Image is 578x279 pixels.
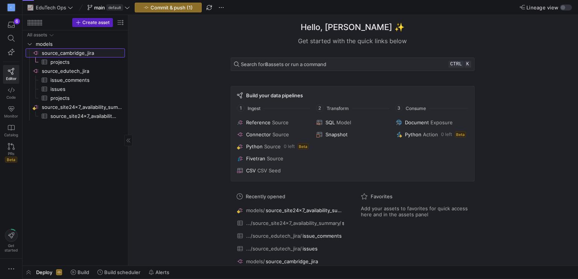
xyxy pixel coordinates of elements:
span: source_cambridge_jira [266,258,318,264]
span: source_site24x7_availability_summary​​​​​​​​ [42,103,124,112]
span: issues [303,246,318,252]
div: Press SPACE to select this row. [26,66,125,75]
a: projects​​​​​​​​​ [26,94,125,103]
div: Press SPACE to select this row. [26,48,125,57]
span: Python [246,143,263,149]
span: Create asset [82,20,110,25]
span: Reference [246,119,271,125]
button: .../source_edutech_jira/issues [235,244,346,253]
a: Editor [3,65,19,84]
span: Build scheduler [104,269,140,275]
a: source_edutech_jira​​​​​​​​ [26,66,125,75]
span: issues​​​​​​​​​ [50,85,116,94]
span: Favorites [371,193,392,199]
button: maindefault [85,3,132,12]
div: Press SPACE to select this row. [26,84,125,94]
span: Alerts [155,269,169,275]
span: .../source_site24x7_availability_summary/ [246,220,341,226]
span: .../source_edutech_jira/ [246,246,302,252]
span: Document [405,119,429,125]
span: Source [272,131,289,137]
a: Code [3,84,19,103]
span: EduTech Ops [36,5,66,11]
span: 📈 [27,5,33,10]
span: default [106,5,123,11]
a: C [3,1,19,14]
div: C [8,4,15,11]
h1: Hello, [PERSON_NAME] ✨ [301,21,405,33]
a: Monitor [3,103,19,121]
span: Beta [298,143,309,149]
a: issues​​​​​​​​​ [26,84,125,94]
div: Press SPACE to select this row. [26,103,125,112]
span: projects​​​​​​​​​ [50,58,116,66]
a: source_site24x7_availability_summary​​​​​​​​ [26,103,125,112]
strong: 8 [265,61,268,67]
span: .../source_edutech_jira/ [246,233,302,239]
span: Fivetran [246,155,265,161]
div: Press SPACE to select this row. [26,57,125,66]
span: CSV [246,167,256,173]
div: Press SPACE to select this row. [26,75,125,84]
span: Editor [6,76,17,81]
span: source_site24x7_availability_summary [342,220,344,226]
div: 6 [14,18,20,24]
div: Press SPACE to select this row. [26,94,125,103]
span: Monitor [4,114,18,118]
button: CSVCSV Seed [236,166,310,175]
span: Search for assets or run a command [241,61,326,67]
button: Commit & push (1) [135,3,202,12]
span: projects​​​​​​​​​ [50,94,116,103]
button: Alerts [145,266,173,279]
span: Python [405,131,421,137]
button: SQLModel [315,118,390,127]
button: PythonSource0 leftBeta [236,142,310,151]
span: Exposure [430,119,453,125]
a: Catalog [3,121,19,140]
button: .../source_site24x7_availability_summary/source_site24x7_availability_summary [235,218,346,228]
button: FivetranSource [236,154,310,163]
button: Getstarted [3,226,19,255]
span: Commit & push (1) [151,5,193,11]
button: 6 [3,18,19,32]
div: Press SPACE to select this row. [26,30,125,39]
span: models/ [246,258,265,264]
span: Build [78,269,89,275]
span: Source [264,143,281,149]
span: Snapshot [326,131,348,137]
span: CSV Seed [257,167,281,173]
kbd: ctrl [449,61,463,68]
span: SQL [326,119,335,125]
span: main [94,5,105,11]
span: Recently opened [246,193,285,199]
a: source_site24x7_availability_summary​​​​​​​​​ [26,112,125,121]
button: 📈EduTech Ops [26,3,75,12]
button: models/source_site24x7_availability_summary [235,205,346,215]
a: PRsBeta [3,140,19,166]
div: All assets [27,32,47,38]
button: Snapshot [315,130,390,139]
span: issue_comments​​​​​​​​​ [50,76,116,84]
span: Model [336,119,351,125]
span: source_cambridge_jira​​​​​​​​ [42,49,124,57]
span: Beta [455,131,466,137]
span: models/ [246,207,265,213]
span: models [36,40,124,48]
span: Add your assets to favorites for quick access here and in the assets panel [361,205,468,217]
button: PythonAction0 leftBeta [394,130,469,139]
span: 0 left [284,144,295,149]
button: ReferenceSource [236,118,310,127]
span: issue_comments [303,233,342,239]
div: Get started with the quick links below [231,36,475,45]
span: Lineage view [526,5,558,11]
a: issue_comments​​​​​​​​​ [26,75,125,84]
span: Source [267,155,283,161]
span: PRs [8,151,14,156]
div: Press SPACE to select this row. [26,112,125,121]
a: projects​​​​​​​​​ [26,57,125,66]
span: Catalog [4,133,18,137]
span: Get started [5,243,18,252]
span: source_site24x7_availability_summary​​​​​​​​​ [50,112,116,121]
span: source_edutech_jira​​​​​​​​ [42,67,124,75]
button: ConnectorSource [236,130,310,139]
